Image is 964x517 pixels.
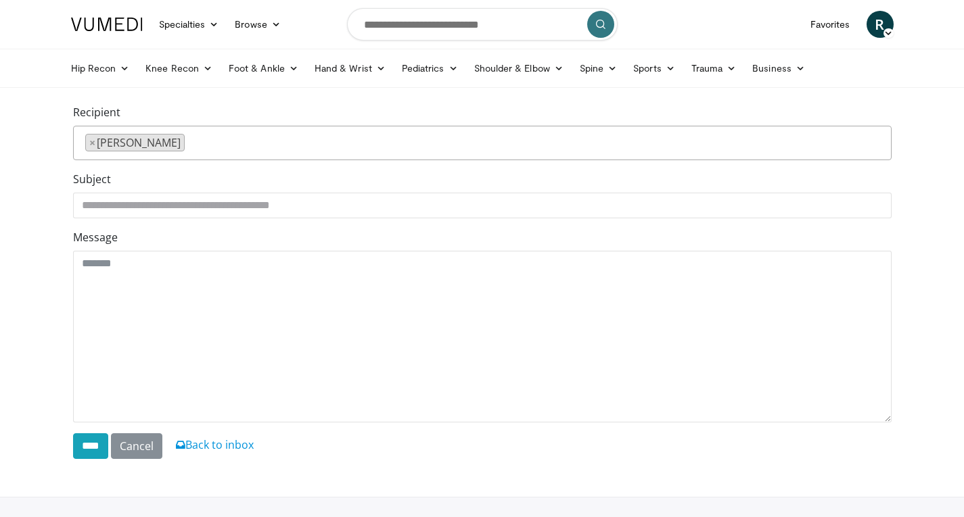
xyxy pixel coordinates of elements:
[572,55,625,82] a: Spine
[71,18,143,31] img: VuMedi Logo
[137,55,221,82] a: Knee Recon
[176,437,254,452] a: Back to inbox
[744,55,813,82] a: Business
[227,11,289,38] a: Browse
[802,11,858,38] a: Favorites
[625,55,683,82] a: Sports
[221,55,306,82] a: Foot & Ankle
[466,55,572,82] a: Shoulder & Elbow
[85,134,185,151] li: Matthew Austin
[867,11,894,38] a: R
[73,171,111,187] label: Subject
[151,11,227,38] a: Specialties
[394,55,466,82] a: Pediatrics
[89,134,95,151] span: ×
[347,8,618,41] input: Search topics, interventions
[63,55,138,82] a: Hip Recon
[683,55,745,82] a: Trauma
[306,55,394,82] a: Hand & Wrist
[73,104,120,120] label: Recipient
[73,229,118,245] label: Message
[111,433,162,459] a: Cancel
